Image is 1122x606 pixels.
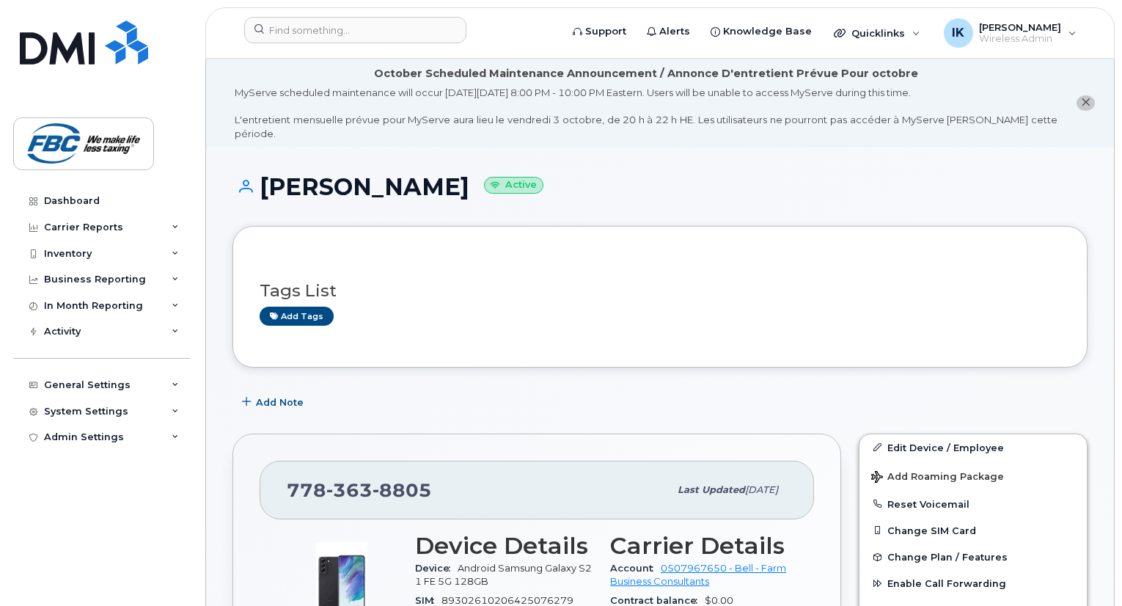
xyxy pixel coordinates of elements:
span: Add Note [256,395,304,409]
span: 778 [287,479,432,501]
a: Add tags [260,307,334,325]
span: Enable Call Forwarding [887,578,1006,589]
span: Account [610,563,661,574]
span: 8805 [373,479,432,501]
span: 89302610206425076279 [441,595,573,606]
span: Add Roaming Package [871,471,1004,485]
div: October Scheduled Maintenance Announcement / Annonce D'entretient Prévue Pour octobre [374,66,918,81]
h1: [PERSON_NAME] [232,174,1088,200]
div: MyServe scheduled maintenance will occur [DATE][DATE] 8:00 PM - 10:00 PM Eastern. Users will be u... [235,86,1057,140]
button: Add Roaming Package [859,461,1087,491]
button: Enable Call Forwarding [859,570,1087,596]
button: Change SIM Card [859,517,1087,544]
span: Last updated [678,484,745,495]
button: close notification [1077,95,1095,111]
span: [DATE] [745,484,778,495]
button: Change Plan / Features [859,544,1087,570]
a: 0507967650 - Bell - Farm Business Consultants [610,563,786,587]
span: Contract balance [610,595,705,606]
span: Device [415,563,458,574]
span: SIM [415,595,441,606]
button: Reset Voicemail [859,491,1087,517]
a: Edit Device / Employee [859,434,1087,461]
span: 363 [326,479,373,501]
h3: Tags List [260,282,1060,300]
span: Android Samsung Galaxy S21 FE 5G 128GB [415,563,592,587]
h3: Device Details [415,533,593,559]
span: $0.00 [705,595,733,606]
span: Change Plan / Features [887,552,1008,563]
h3: Carrier Details [610,533,788,559]
button: Add Note [232,390,316,416]
small: Active [484,177,543,194]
